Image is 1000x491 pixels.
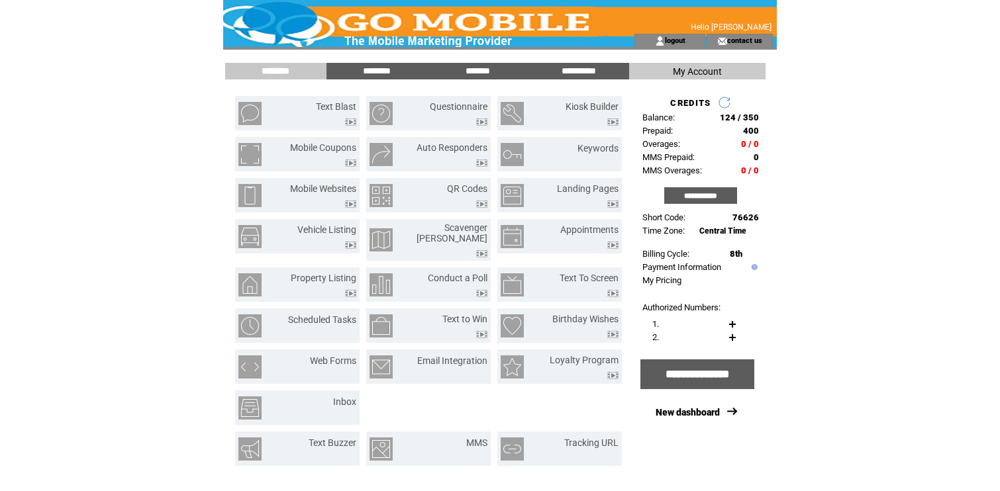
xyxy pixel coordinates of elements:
a: Property Listing [291,273,356,283]
span: 2. [652,332,659,342]
a: QR Codes [447,183,487,194]
a: Loyalty Program [550,355,619,365]
img: text-blast.png [238,102,262,125]
span: Time Zone: [642,226,685,236]
img: video.png [476,250,487,257]
span: 0 [754,152,759,162]
img: birthday-wishes.png [501,314,524,337]
a: Tracking URL [564,437,619,448]
img: kiosk-builder.png [501,102,524,125]
span: 400 [743,126,759,136]
a: Text To Screen [560,273,619,283]
a: Inbox [333,396,356,407]
a: Web Forms [310,355,356,366]
img: video.png [345,118,356,126]
img: mobile-coupons.png [238,143,262,166]
span: Central Time [699,226,746,236]
img: video.png [607,331,619,338]
a: Conduct a Poll [428,273,487,283]
span: 124 / 350 [720,112,759,122]
img: web-forms.png [238,355,262,379]
img: property-listing.png [238,273,262,296]
img: landing-pages.png [501,184,524,207]
img: video.png [476,331,487,338]
span: My Account [673,66,722,77]
span: CREDITS [670,98,711,108]
a: Birthday Wishes [552,314,619,324]
a: Scavenger [PERSON_NAME] [417,222,487,244]
img: inbox.png [238,396,262,420]
a: Vehicle Listing [297,224,356,235]
span: Hello [PERSON_NAME] [691,22,772,32]
span: Billing Cycle: [642,249,689,259]
span: Balance: [642,112,675,122]
img: auto-responders.png [370,143,393,166]
a: Landing Pages [557,183,619,194]
a: New dashboard [656,407,720,418]
img: video.png [476,159,487,167]
a: Text Blast [316,101,356,112]
a: Payment Information [642,262,721,272]
span: Prepaid: [642,126,673,136]
span: Authorized Numbers: [642,302,721,312]
img: mobile-websites.png [238,184,262,207]
a: logout [665,36,685,44]
span: MMS Overages: [642,165,702,175]
span: Overages: [642,139,680,149]
a: Auto Responders [417,142,487,153]
a: My Pricing [642,275,681,285]
img: scavenger-hunt.png [370,228,393,251]
span: MMS Prepaid: [642,152,695,162]
a: Keywords [577,143,619,154]
img: video.png [607,290,619,297]
img: email-integration.png [370,355,393,379]
a: Appointments [560,224,619,235]
img: video.png [607,242,619,249]
img: video.png [476,290,487,297]
img: account_icon.gif [655,36,665,46]
img: text-to-win.png [370,314,393,337]
img: vehicle-listing.png [238,225,262,248]
a: Scheduled Tasks [288,314,356,325]
a: Mobile Websites [290,183,356,194]
img: video.png [607,372,619,379]
img: conduct-a-poll.png [370,273,393,296]
img: video.png [476,118,487,126]
img: appointments.png [501,225,524,248]
span: 0 / 0 [741,139,759,149]
a: Mobile Coupons [290,142,356,153]
span: 1. [652,319,659,329]
a: Kiosk Builder [566,101,619,112]
img: video.png [345,242,356,249]
a: Email Integration [417,355,487,366]
img: contact_us_icon.gif [717,36,727,46]
img: questionnaire.png [370,102,393,125]
span: 0 / 0 [741,165,759,175]
img: video.png [476,201,487,208]
img: text-buzzer.png [238,437,262,461]
a: Text to Win [442,314,487,324]
span: 8th [730,249,742,259]
span: 76626 [732,212,759,222]
a: Text Buzzer [309,437,356,448]
img: mms.png [370,437,393,461]
img: keywords.png [501,143,524,166]
img: qr-codes.png [370,184,393,207]
a: MMS [466,437,487,448]
img: video.png [345,290,356,297]
a: Questionnaire [430,101,487,112]
img: scheduled-tasks.png [238,314,262,337]
a: contact us [727,36,762,44]
img: text-to-screen.png [501,273,524,296]
img: video.png [607,201,619,208]
img: tracking-url.png [501,437,524,461]
span: Short Code: [642,212,685,222]
img: video.png [607,118,619,126]
img: video.png [345,159,356,167]
img: video.png [345,201,356,208]
img: loyalty-program.png [501,355,524,379]
img: help.gif [748,264,758,270]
